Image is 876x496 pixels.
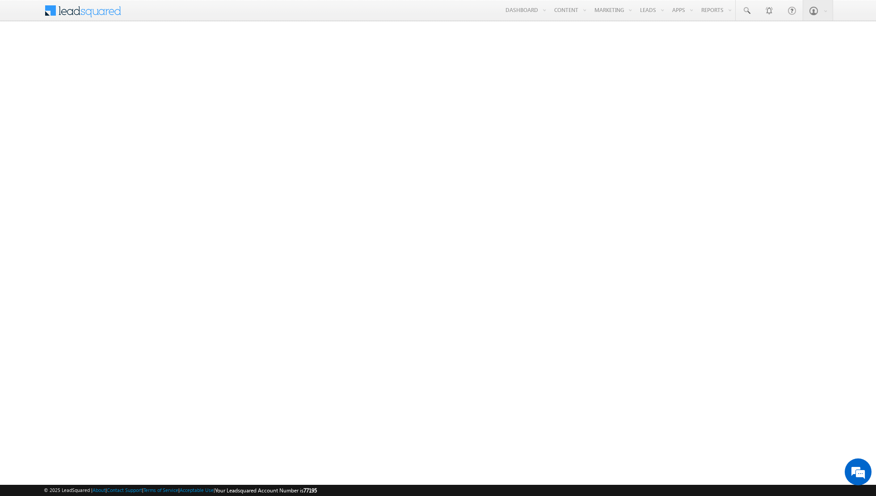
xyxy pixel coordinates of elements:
span: 77195 [303,487,317,494]
span: © 2025 LeadSquared | | | | | [44,486,317,495]
a: About [93,487,105,493]
a: Contact Support [107,487,142,493]
a: Acceptable Use [180,487,214,493]
a: Terms of Service [143,487,178,493]
span: Your Leadsquared Account Number is [215,487,317,494]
